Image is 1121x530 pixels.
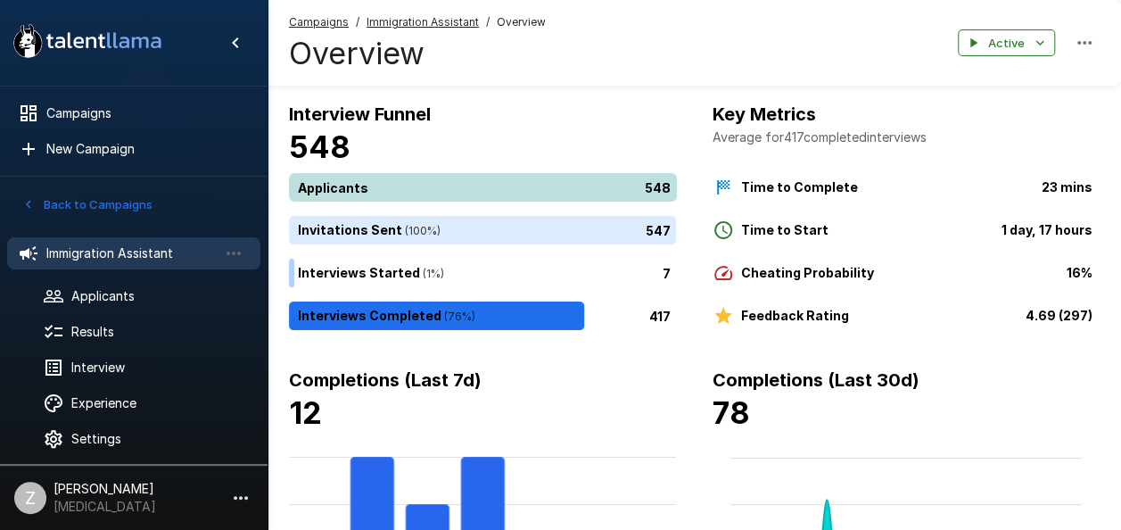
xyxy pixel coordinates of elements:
p: 7 [663,263,671,282]
p: 417 [649,306,671,325]
b: 23 mins [1042,179,1092,195]
b: Time to Complete [741,179,858,195]
p: 548 [645,178,671,196]
h4: Overview [289,35,546,72]
p: Average for 417 completed interviews [713,128,1100,146]
b: Completions (Last 30d) [713,369,919,391]
span: / [356,13,359,31]
b: 1 day, 17 hours [1001,222,1092,237]
b: Feedback Rating [741,308,849,323]
b: Cheating Probability [741,265,874,280]
b: 548 [289,128,350,165]
u: Immigration Assistant [367,15,479,29]
b: 16% [1067,265,1092,280]
span: / [486,13,490,31]
button: Active [958,29,1055,57]
b: Completions (Last 7d) [289,369,482,391]
b: Key Metrics [713,104,816,125]
b: 12 [289,394,322,431]
b: 4.69 (297) [1026,308,1092,323]
u: Campaigns [289,15,349,29]
span: Overview [497,13,546,31]
b: 78 [713,394,750,431]
b: Interview Funnel [289,104,431,125]
b: Time to Start [741,222,828,237]
p: 547 [646,220,671,239]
